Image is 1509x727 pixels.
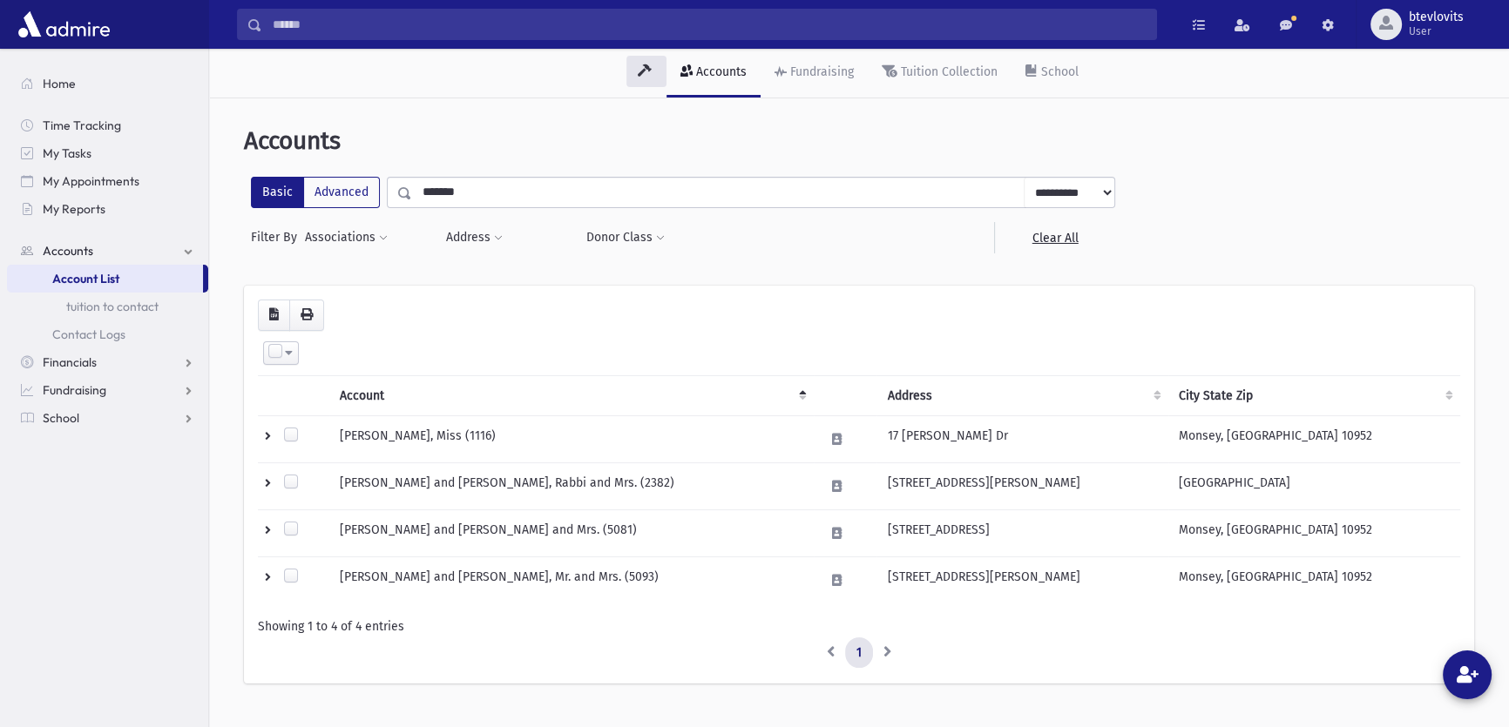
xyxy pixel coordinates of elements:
[876,556,1167,603] td: [STREET_ADDRESS][PERSON_NAME]
[876,509,1167,556] td: [STREET_ADDRESS]
[994,222,1115,253] a: Clear All
[329,375,814,415] th: Account: activate to sort column descending
[787,64,854,79] div: Fundraising
[7,70,208,98] a: Home
[7,348,208,376] a: Financials
[303,177,380,208] label: Advanced
[43,410,79,426] span: School
[897,64,998,79] div: Tuition Collection
[7,237,208,265] a: Accounts
[329,415,814,462] td: [PERSON_NAME], Miss (1116)
[43,354,97,370] span: Financials
[1168,509,1460,556] td: Monsey, [GEOGRAPHIC_DATA] 10952
[445,222,504,253] button: Address
[1168,556,1460,603] td: Monsey, [GEOGRAPHIC_DATA] 10952
[7,167,208,195] a: My Appointments
[868,49,1012,98] a: Tuition Collection
[251,177,304,208] label: Basic
[876,415,1167,462] td: 17 [PERSON_NAME] Dr
[43,201,105,217] span: My Reports
[7,265,203,293] a: Account List
[7,293,208,320] a: tuition to contact
[329,462,814,509] td: [PERSON_NAME] and [PERSON_NAME], Rabbi and Mrs. (2382)
[251,228,304,246] span: Filter By
[693,64,747,79] div: Accounts
[761,49,868,98] a: Fundraising
[262,9,1156,40] input: Search
[876,375,1167,415] th: Address : activate to sort column ascending
[1038,64,1079,79] div: School
[329,556,814,603] td: [PERSON_NAME] and [PERSON_NAME], Mr. and Mrs. (5093)
[845,637,873,669] a: 1
[1168,375,1460,415] th: City State Zip : activate to sort column ascending
[251,177,380,208] div: FilterModes
[7,139,208,167] a: My Tasks
[43,173,139,189] span: My Appointments
[667,49,761,98] a: Accounts
[7,195,208,223] a: My Reports
[304,222,389,253] button: Associations
[1409,24,1464,38] span: User
[244,126,341,155] span: Accounts
[258,300,290,331] button: CSV
[43,243,93,259] span: Accounts
[43,118,121,133] span: Time Tracking
[1409,10,1464,24] span: btevlovits
[52,326,125,342] span: Contact Logs
[43,145,91,161] span: My Tasks
[289,300,324,331] button: Print
[7,404,208,432] a: School
[329,509,814,556] td: [PERSON_NAME] and [PERSON_NAME] and Mrs. (5081)
[1168,462,1460,509] td: [GEOGRAPHIC_DATA]
[1168,415,1460,462] td: Monsey, [GEOGRAPHIC_DATA] 10952
[585,222,666,253] button: Donor Class
[7,376,208,404] a: Fundraising
[43,76,76,91] span: Home
[7,111,208,139] a: Time Tracking
[52,271,119,286] span: Account List
[14,7,114,42] img: AdmirePro
[258,617,1460,636] div: Showing 1 to 4 of 4 entries
[1012,49,1093,98] a: School
[7,320,208,348] a: Contact Logs
[43,382,106,398] span: Fundraising
[876,462,1167,509] td: [STREET_ADDRESS][PERSON_NAME]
